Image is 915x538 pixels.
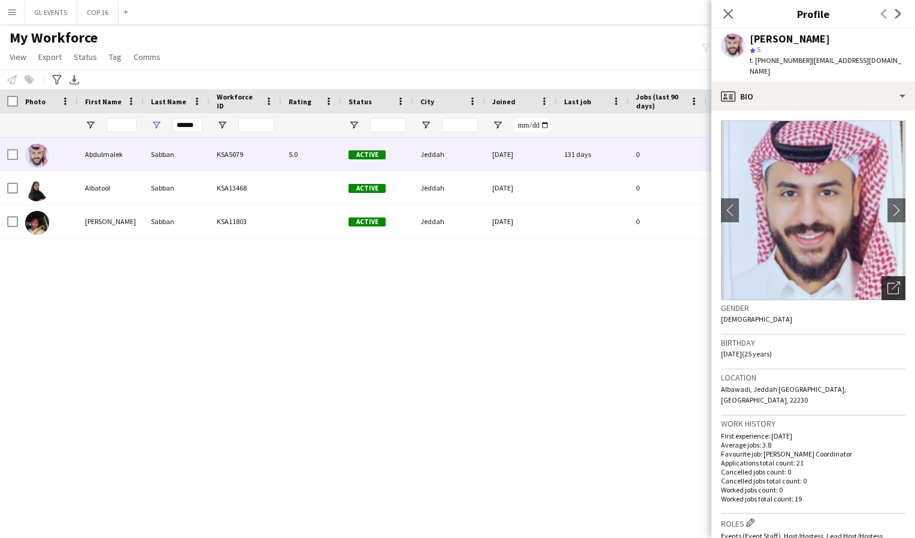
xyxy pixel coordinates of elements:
span: Albawadi, Jeddah [GEOGRAPHIC_DATA], [GEOGRAPHIC_DATA], 22230 [721,385,846,404]
p: Favourite job: [PERSON_NAME] Coordinator [721,449,905,458]
div: Bio [711,82,915,111]
span: Comms [134,52,160,62]
div: [DATE] [485,138,557,171]
div: Abdulmalek [78,138,144,171]
h3: Work history [721,418,905,429]
input: Status Filter Input [370,118,406,132]
div: Sabban [144,138,210,171]
div: Jeddah [413,205,485,238]
span: Export [38,52,62,62]
input: Joined Filter Input [514,118,550,132]
p: Cancelled jobs total count: 0 [721,476,905,485]
span: Active [349,184,386,193]
span: [DEMOGRAPHIC_DATA] [721,315,792,324]
div: [DATE] [485,205,557,238]
button: GL EVENTS [25,1,77,24]
div: 131 days [557,138,629,171]
h3: Gender [721,303,905,313]
img: Albatool Sabban [25,177,49,201]
p: Worked jobs total count: 19 [721,494,905,503]
input: Last Name Filter Input [172,118,202,132]
span: City [420,97,434,106]
div: KSA5079 [210,138,281,171]
h3: Birthday [721,337,905,348]
button: Open Filter Menu [349,120,359,131]
button: Open Filter Menu [85,120,96,131]
span: 5 [757,45,761,54]
div: 0 [629,171,707,204]
span: Last Name [151,97,186,106]
div: [PERSON_NAME] [78,205,144,238]
p: First experience: [DATE] [721,431,905,440]
input: Workforce ID Filter Input [238,118,274,132]
button: Open Filter Menu [420,120,431,131]
span: My Workforce [10,29,98,47]
p: Average jobs: 3.8 [721,440,905,449]
span: Active [349,150,386,159]
div: [DATE] [485,171,557,204]
a: Export [34,49,66,65]
span: Photo [25,97,46,106]
span: Tag [109,52,122,62]
div: 0 [629,205,707,238]
span: Jobs (last 90 days) [636,92,685,110]
button: COP 16 [77,1,119,24]
img: Abdulmalek Sabban [25,144,49,168]
a: Status [69,49,102,65]
button: Open Filter Menu [492,120,503,131]
div: KSA11803 [210,205,281,238]
app-action-btn: Advanced filters [50,72,64,87]
button: Open Filter Menu [217,120,228,131]
div: Sabban [144,171,210,204]
h3: Profile [711,6,915,22]
span: [DATE] (25 years) [721,349,772,358]
span: Workforce ID [217,92,260,110]
span: Status [74,52,97,62]
h3: Location [721,372,905,383]
span: Rating [289,97,311,106]
div: 5.0 [281,138,341,171]
a: Tag [104,49,126,65]
p: Applications total count: 21 [721,458,905,467]
span: Active [349,217,386,226]
app-action-btn: Export XLSX [67,72,81,87]
button: Open Filter Menu [151,120,162,131]
div: Jeddah [413,171,485,204]
div: Open photos pop-in [881,276,905,300]
span: Last job [564,97,591,106]
div: [PERSON_NAME] [750,34,830,44]
a: Comms [129,49,165,65]
span: | [EMAIL_ADDRESS][DOMAIN_NAME] [750,56,901,75]
a: View [5,49,31,65]
p: Worked jobs count: 0 [721,485,905,494]
div: Sabban [144,205,210,238]
img: Crew avatar or photo [721,120,905,300]
p: Cancelled jobs count: 0 [721,467,905,476]
div: Jeddah [413,138,485,171]
h3: Roles [721,516,905,529]
input: City Filter Input [442,118,478,132]
span: Status [349,97,372,106]
img: Moheb Sabban [25,211,49,235]
span: t. [PHONE_NUMBER] [750,56,812,65]
div: 0 [629,138,707,171]
span: Joined [492,97,516,106]
span: View [10,52,26,62]
div: Albatool [78,171,144,204]
div: KSA13468 [210,171,281,204]
input: First Name Filter Input [107,118,137,132]
span: First Name [85,97,122,106]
